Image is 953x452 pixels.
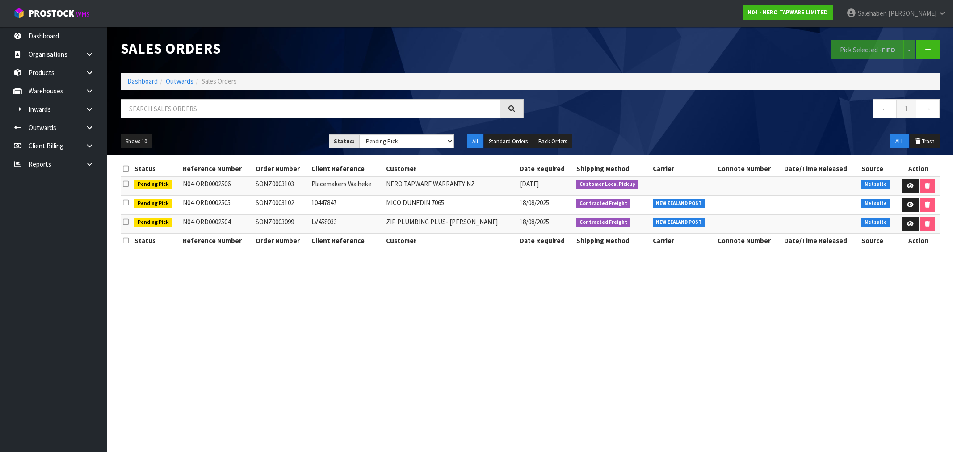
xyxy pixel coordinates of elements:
[181,196,253,215] td: N04-ORD0002505
[897,234,940,248] th: Action
[166,77,193,85] a: Outwards
[253,214,309,234] td: SONZ0003099
[576,199,630,208] span: Contracted Freight
[384,162,517,176] th: Customer
[861,180,890,189] span: Netsuite
[309,176,384,196] td: Placemakers Waiheke
[861,218,890,227] span: Netsuite
[520,180,539,188] span: [DATE]
[517,162,575,176] th: Date Required
[651,234,715,248] th: Carrier
[253,176,309,196] td: SONZ0003103
[467,134,483,149] button: All
[858,9,887,17] span: Salehaben
[537,99,940,121] nav: Page navigation
[653,218,705,227] span: NEW ZEALAND POST
[859,162,897,176] th: Source
[309,214,384,234] td: LV458033
[13,8,25,19] img: cube-alt.png
[743,5,833,20] a: N04 - NERO TAPWARE LIMITED
[653,199,705,208] span: NEW ZEALAND POST
[384,196,517,215] td: MICO DUNEDIN 7065
[896,99,916,118] a: 1
[916,99,940,118] a: →
[181,214,253,234] td: N04-ORD0002504
[831,40,904,59] button: Pick Selected -FIFO
[253,196,309,215] td: SONZ0003102
[533,134,572,149] button: Back Orders
[121,40,524,57] h1: Sales Orders
[309,162,384,176] th: Client Reference
[576,180,638,189] span: Customer Local Pickup
[132,234,180,248] th: Status
[747,8,828,16] strong: N04 - NERO TAPWARE LIMITED
[76,10,90,18] small: WMS
[574,234,651,248] th: Shipping Method
[134,218,172,227] span: Pending Pick
[782,162,860,176] th: Date/Time Released
[910,134,940,149] button: Trash
[888,9,936,17] span: [PERSON_NAME]
[520,198,549,207] span: 18/08/2025
[384,214,517,234] td: ZIP PLUMBING PLUS- [PERSON_NAME]
[859,234,897,248] th: Source
[202,77,237,85] span: Sales Orders
[384,234,517,248] th: Customer
[517,234,575,248] th: Date Required
[181,176,253,196] td: N04-ORD0002506
[181,162,253,176] th: Reference Number
[132,162,180,176] th: Status
[253,162,309,176] th: Order Number
[651,162,715,176] th: Carrier
[384,176,517,196] td: NERO TAPWARE WARRANTY NZ
[520,218,549,226] span: 18/08/2025
[576,218,630,227] span: Contracted Freight
[861,199,890,208] span: Netsuite
[897,162,940,176] th: Action
[715,162,781,176] th: Connote Number
[309,234,384,248] th: Client Reference
[715,234,781,248] th: Connote Number
[334,138,355,145] strong: Status:
[121,134,152,149] button: Show: 10
[134,180,172,189] span: Pending Pick
[309,196,384,215] td: 10447847
[253,234,309,248] th: Order Number
[574,162,651,176] th: Shipping Method
[181,234,253,248] th: Reference Number
[873,99,897,118] a: ←
[782,234,860,248] th: Date/Time Released
[890,134,909,149] button: ALL
[127,77,158,85] a: Dashboard
[484,134,533,149] button: Standard Orders
[134,199,172,208] span: Pending Pick
[882,46,895,54] strong: FIFO
[121,99,500,118] input: Search sales orders
[29,8,74,19] span: ProStock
